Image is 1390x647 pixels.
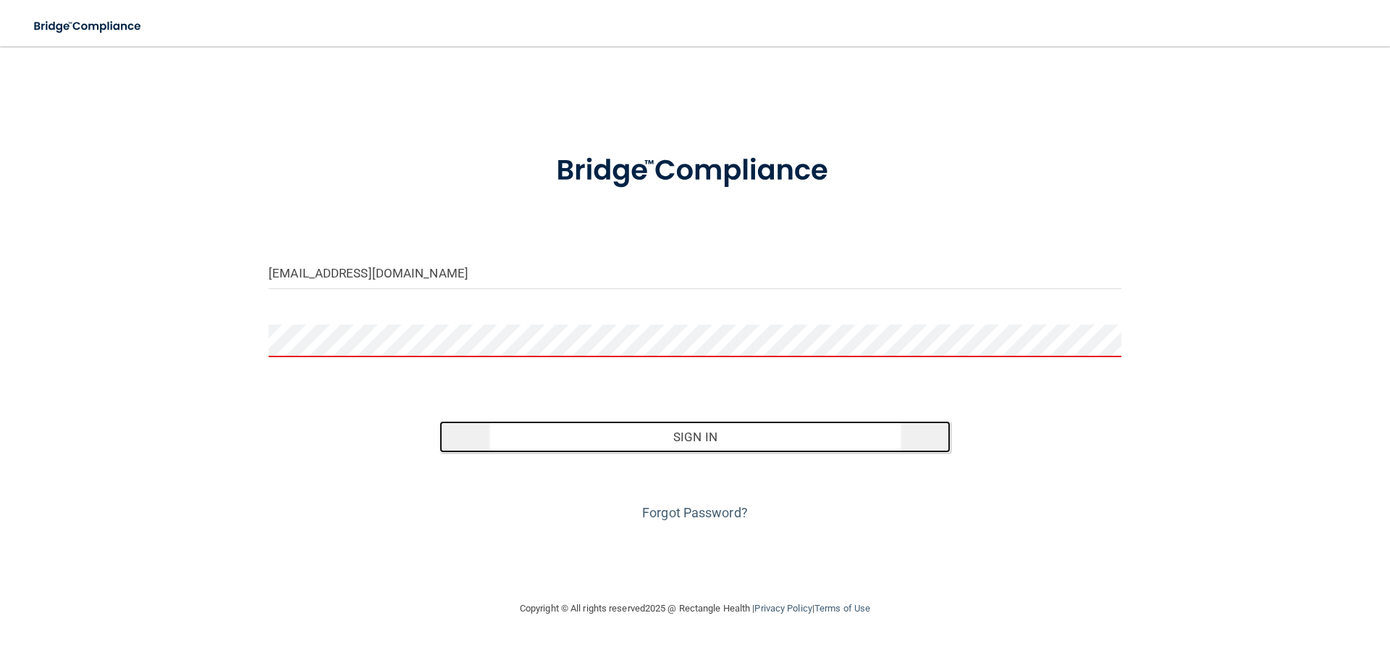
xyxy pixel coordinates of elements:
[642,505,748,520] a: Forgot Password?
[754,603,812,614] a: Privacy Policy
[814,603,870,614] a: Terms of Use
[22,12,155,41] img: bridge_compliance_login_screen.278c3ca4.svg
[526,133,864,209] img: bridge_compliance_login_screen.278c3ca4.svg
[439,421,951,453] button: Sign In
[269,256,1121,289] input: Email
[431,585,959,632] div: Copyright © All rights reserved 2025 @ Rectangle Health | |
